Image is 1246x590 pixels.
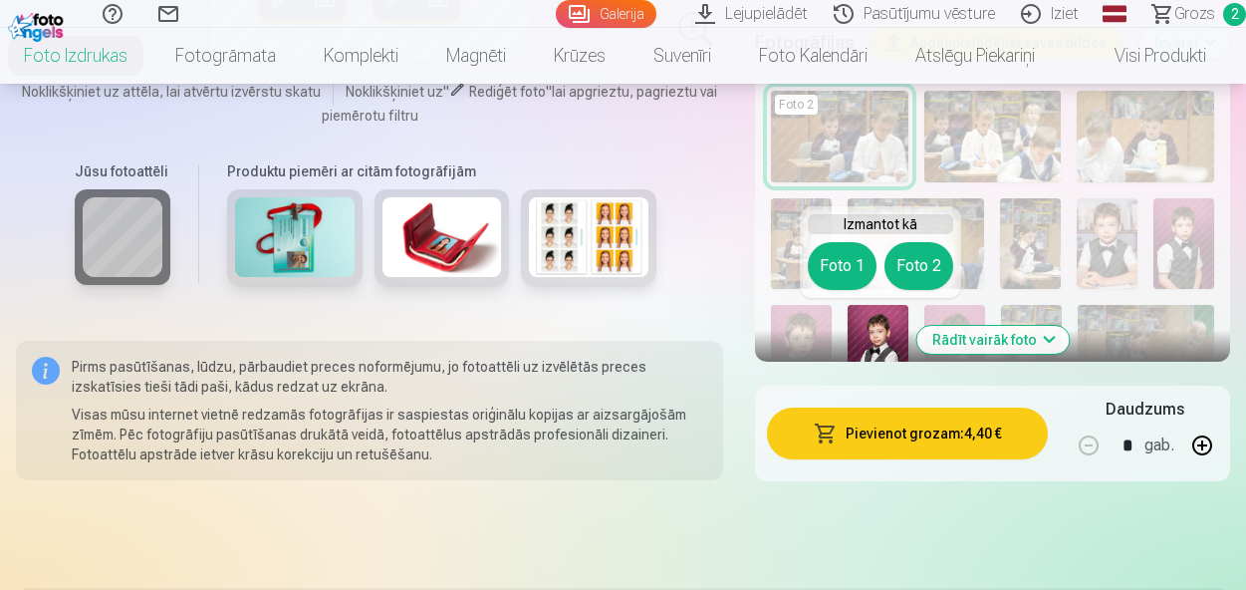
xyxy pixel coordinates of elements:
[808,214,953,234] h6: Izmantot kā
[422,28,530,84] a: Magnēti
[72,405,707,464] p: Visas mūsu internet vietnē redzamās fotogrāfijas ir saspiestas oriģinālu kopijas ar aizsargājošām...
[346,84,443,100] span: Noklikšķiniet uz
[735,28,891,84] a: Foto kalendāri
[891,28,1059,84] a: Atslēgu piekariņi
[1144,422,1174,469] div: gab.
[443,84,449,100] span: "
[8,8,69,42] img: /fa1
[469,84,546,100] span: Rediģēt foto
[767,408,1048,459] button: Pievienot grozam:4,40 €
[916,326,1069,354] button: Rādīt vairāk foto
[1223,3,1246,26] span: 2
[1106,398,1184,422] h5: Daudzums
[322,84,718,124] span: lai apgrieztu, pagrieztu vai piemērotu filtru
[808,242,876,290] button: Foto 1
[1174,2,1215,26] span: Grozs
[1059,28,1230,84] a: Visi produkti
[629,28,735,84] a: Suvenīri
[151,28,300,84] a: Fotogrāmata
[300,28,422,84] a: Komplekti
[75,161,170,181] h6: Jūsu fotoattēli
[22,82,321,102] span: Noklikšķiniet uz attēla, lai atvērtu izvērstu skatu
[530,28,629,84] a: Krūzes
[884,242,953,290] button: Foto 2
[72,357,707,397] p: Pirms pasūtīšanas, lūdzu, pārbaudiet preces noformējumu, jo fotoattēli uz izvēlētās preces izskat...
[546,84,552,100] span: "
[219,161,664,181] h6: Produktu piemēri ar citām fotogrāfijām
